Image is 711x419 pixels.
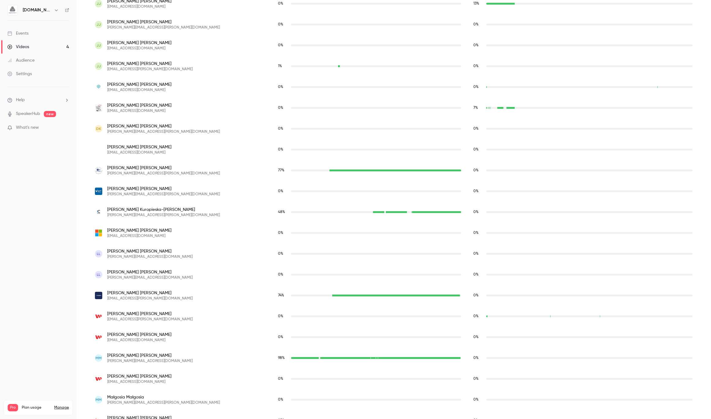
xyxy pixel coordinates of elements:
[278,293,288,298] span: Live watch time
[107,352,193,359] span: [PERSON_NAME] [PERSON_NAME]
[89,139,699,160] div: biuro@popularnacm.pl
[107,25,220,30] span: [PERSON_NAME][EMAIL_ADDRESS][PERSON_NAME][DOMAIN_NAME]
[107,144,171,150] span: [PERSON_NAME] [PERSON_NAME]
[89,285,699,306] div: lnarozny@livingston.com
[278,168,288,173] span: Live watch time
[7,57,35,63] div: Audience
[278,23,283,26] span: 0 %
[473,398,479,402] span: 0 %
[107,332,171,338] span: [PERSON_NAME] [PERSON_NAME]
[473,127,479,131] span: 0 %
[473,377,479,381] span: 0 %
[107,394,220,400] span: Małgosia Małgosia
[278,209,288,215] span: Live watch time
[278,1,288,6] span: Live watch time
[7,71,32,77] div: Settings
[107,269,193,275] span: [PERSON_NAME] [PERSON_NAME]
[107,40,171,46] span: [PERSON_NAME] [PERSON_NAME]
[278,148,283,151] span: 0 %
[107,102,171,109] span: [PERSON_NAME] [PERSON_NAME]
[278,189,283,193] span: 0 %
[278,376,288,382] span: Live watch time
[107,186,220,192] span: [PERSON_NAME] [PERSON_NAME]
[473,251,483,257] span: Replay watch time
[473,334,483,340] span: Replay watch time
[107,82,171,88] span: [PERSON_NAME] [PERSON_NAME]
[473,169,479,172] span: 0 %
[278,231,283,235] span: 0 %
[473,209,483,215] span: Replay watch time
[107,379,171,384] span: [EMAIL_ADDRESS][DOMAIN_NAME]
[8,5,17,15] img: aigmented.io
[278,105,288,111] span: Live watch time
[7,30,28,36] div: Events
[473,2,479,6] span: 13 %
[278,63,288,69] span: Live watch time
[473,126,483,131] span: Replay watch time
[44,111,56,117] span: new
[278,314,283,318] span: 0 %
[107,213,220,218] span: [PERSON_NAME][EMAIL_ADDRESS][PERSON_NAME][DOMAIN_NAME]
[473,106,478,110] span: 7 %
[473,355,483,361] span: Replay watch time
[473,64,479,68] span: 0 %
[89,35,699,56] div: chrzanowska.locomotiva@gmail.com
[107,129,220,134] span: [PERSON_NAME][EMAIL_ADDRESS][PERSON_NAME][DOMAIN_NAME]
[278,272,288,277] span: Live watch time
[278,230,288,236] span: Live watch time
[473,335,479,339] span: 0 %
[107,61,193,67] span: [PERSON_NAME] [PERSON_NAME]
[107,150,171,155] span: [EMAIL_ADDRESS][DOMAIN_NAME]
[473,397,483,402] span: Replay watch time
[96,43,101,48] span: JJ
[95,104,102,112] img: auchan.pl
[473,22,483,27] span: Replay watch time
[107,88,171,93] span: [EMAIL_ADDRESS][DOMAIN_NAME]
[278,314,288,319] span: Live watch time
[89,181,699,202] div: krzysztof.moczynski@leasingpolski.pl
[278,44,283,47] span: 0 %
[107,275,193,280] span: [PERSON_NAME][EMAIL_ADDRESS][DOMAIN_NAME]
[107,46,171,51] span: [EMAIL_ADDRESS][DOMAIN_NAME]
[107,227,171,234] span: [PERSON_NAME] [PERSON_NAME]
[107,234,171,238] span: [EMAIL_ADDRESS][DOMAIN_NAME]
[473,147,483,152] span: Replay watch time
[473,43,483,48] span: Replay watch time
[473,356,479,360] span: 0 %
[473,63,483,69] span: Replay watch time
[89,56,699,77] div: justyna.t.nowak@gmail.com
[278,106,283,110] span: 0 %
[89,368,699,389] div: malgorzatakarpisz@wp.pl
[22,405,51,410] span: Plan usage
[473,314,483,319] span: Replay watch time
[278,22,288,27] span: Live watch time
[89,389,699,410] div: malgorzata.grodzicka.kowalczyk@gmail.com
[278,251,288,257] span: Live watch time
[7,44,29,50] div: Videos
[95,146,102,153] img: popularnacm.pl
[96,63,101,69] span: JJ
[16,111,40,117] a: SpeakerHub
[107,171,220,176] span: [PERSON_NAME][EMAIL_ADDRESS][PERSON_NAME][DOMAIN_NAME]
[278,252,283,256] span: 0 %
[89,306,699,327] div: lukasz.losik@wp.pl
[278,126,288,131] span: Live watch time
[8,404,18,411] span: Pro
[107,296,193,301] span: [EMAIL_ADDRESS][PERSON_NAME][DOMAIN_NAME]
[278,147,288,152] span: Live watch time
[473,314,479,318] span: 0 %
[89,202,699,223] div: magdalena.kuropieska-deloff@ic-mobile.pl
[473,148,479,151] span: 0 %
[89,243,699,264] div: l.bak@amcservice.pl
[107,317,193,322] span: [EMAIL_ADDRESS][PERSON_NAME][DOMAIN_NAME]
[107,338,171,343] span: [EMAIL_ADDRESS][DOMAIN_NAME]
[473,44,479,47] span: 0 %
[473,376,483,382] span: Replay watch time
[107,373,171,379] span: [PERSON_NAME] [PERSON_NAME]
[95,188,102,195] img: leasingpolski.pl
[473,293,483,298] span: Replay watch time
[107,165,220,171] span: [PERSON_NAME] [PERSON_NAME]
[95,84,102,90] img: schroniskobukowina.pl
[278,355,288,361] span: Live watch time
[473,85,479,89] span: 0 %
